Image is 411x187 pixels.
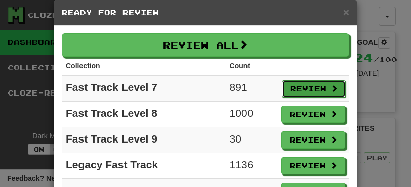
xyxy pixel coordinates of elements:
[226,102,277,127] td: 1000
[62,75,226,102] td: Fast Track Level 7
[343,7,349,17] button: Close
[281,106,345,123] button: Review
[62,127,226,153] td: Fast Track Level 9
[282,80,346,98] button: Review
[62,102,226,127] td: Fast Track Level 8
[226,75,277,102] td: 891
[281,131,345,149] button: Review
[62,57,226,75] th: Collection
[281,157,345,174] button: Review
[226,57,277,75] th: Count
[226,153,277,179] td: 1136
[62,153,226,179] td: Legacy Fast Track
[343,6,349,18] span: ×
[62,33,349,57] button: Review All
[62,8,349,18] h5: Ready for Review
[226,127,277,153] td: 30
